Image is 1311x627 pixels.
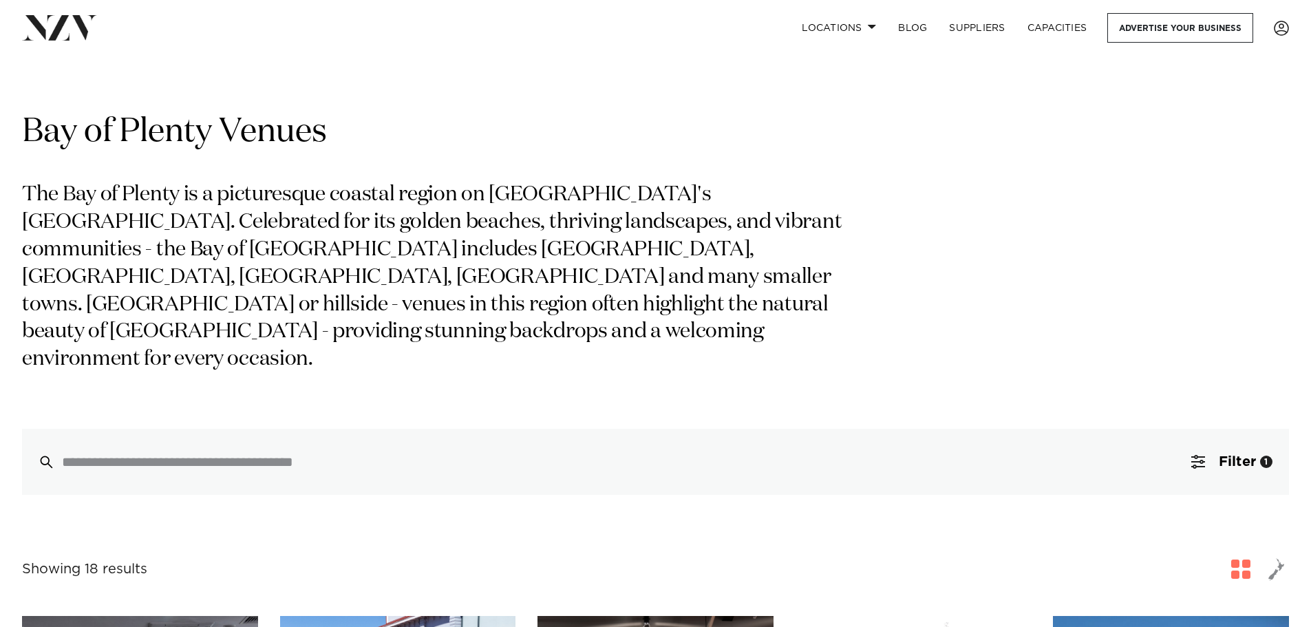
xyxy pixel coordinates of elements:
[938,13,1016,43] a: SUPPLIERS
[22,15,97,40] img: nzv-logo.png
[1219,455,1256,469] span: Filter
[22,559,147,580] div: Showing 18 results
[887,13,938,43] a: BLOG
[22,182,873,374] p: The Bay of Plenty is a picturesque coastal region on [GEOGRAPHIC_DATA]'s [GEOGRAPHIC_DATA]. Celeb...
[1107,13,1253,43] a: Advertise your business
[1016,13,1098,43] a: Capacities
[22,111,1289,154] h1: Bay of Plenty Venues
[1260,456,1272,468] div: 1
[1175,429,1289,495] button: Filter1
[791,13,887,43] a: Locations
